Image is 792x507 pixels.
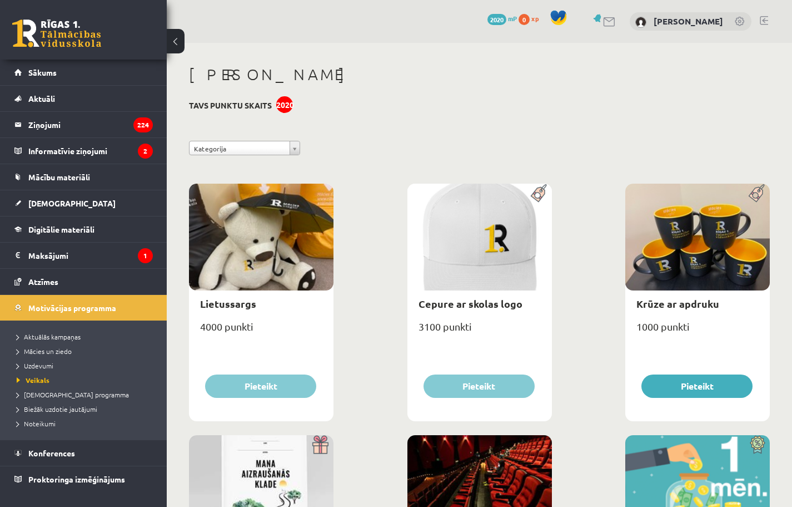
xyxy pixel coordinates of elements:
a: Proktoringa izmēģinājums [14,466,153,492]
div: 1000 punkti [625,317,770,345]
a: [DEMOGRAPHIC_DATA] programma [17,390,156,400]
span: mP [508,14,517,23]
a: Mācies un ziedo [17,346,156,356]
span: xp [531,14,539,23]
i: 224 [133,117,153,132]
img: Populāra prece [745,184,770,203]
button: Pieteikt [424,375,535,398]
a: [PERSON_NAME] [654,16,723,27]
span: Digitālie materiāli [28,224,94,234]
span: Aktuāli [28,93,55,104]
span: Noteikumi [17,419,56,428]
a: Kategorija [189,141,300,155]
div: 4000 punkti [189,317,333,345]
a: Maksājumi1 [14,243,153,268]
a: Aktuālās kampaņas [17,332,156,342]
span: Uzdevumi [17,361,53,370]
span: Kategorija [194,141,285,156]
button: Pieteikt [205,375,316,398]
a: Sākums [14,60,153,85]
span: [DEMOGRAPHIC_DATA] [28,198,116,208]
span: Proktoringa izmēģinājums [28,474,125,484]
a: Uzdevumi [17,361,156,371]
div: 3100 punkti [407,317,552,345]
span: Biežāk uzdotie jautājumi [17,405,97,414]
a: 0 xp [519,14,544,23]
a: Ziņojumi224 [14,112,153,137]
a: Motivācijas programma [14,295,153,321]
legend: Informatīvie ziņojumi [28,138,153,164]
i: 2 [138,144,153,159]
a: Atzīmes [14,269,153,294]
legend: Ziņojumi [28,112,153,137]
span: Aktuālās kampaņas [17,332,81,341]
img: Ralfs Putniņš [635,17,646,28]
img: Populāra prece [527,184,552,203]
span: Sākums [28,67,57,77]
a: Digitālie materiāli [14,216,153,242]
img: Dāvana ar pārsteigumu [308,435,333,454]
span: Veikals [17,376,49,385]
a: Noteikumi [17,419,156,429]
h3: Tavs punktu skaits [189,101,272,110]
a: Konferences [14,440,153,466]
button: Pieteikt [641,375,753,398]
a: [DEMOGRAPHIC_DATA] [14,190,153,216]
span: Motivācijas programma [28,303,116,313]
a: Cepure ar skolas logo [419,297,522,310]
i: 1 [138,248,153,263]
a: Lietussargs [200,297,256,310]
a: Informatīvie ziņojumi2 [14,138,153,164]
a: Veikals [17,375,156,385]
img: Atlaide [745,435,770,454]
span: Atzīmes [28,277,58,287]
span: [DEMOGRAPHIC_DATA] programma [17,390,129,399]
span: 2020 [487,14,506,25]
span: Mācies un ziedo [17,347,72,356]
a: Biežāk uzdotie jautājumi [17,404,156,414]
a: Krūze ar apdruku [636,297,719,310]
legend: Maksājumi [28,243,153,268]
span: Mācību materiāli [28,172,90,182]
a: Rīgas 1. Tālmācības vidusskola [12,19,101,47]
span: 0 [519,14,530,25]
h1: [PERSON_NAME] [189,65,770,84]
a: Aktuāli [14,86,153,111]
a: 2020 mP [487,14,517,23]
div: 2020 [276,96,293,113]
span: Konferences [28,448,75,458]
a: Mācību materiāli [14,164,153,190]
